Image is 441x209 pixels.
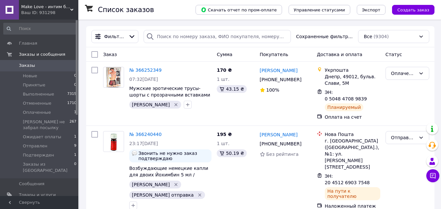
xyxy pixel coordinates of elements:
[23,91,54,97] span: Выполненные
[217,132,232,137] span: 195 ₴
[391,134,416,141] div: Отправлен
[74,110,76,115] span: 1
[217,141,229,146] span: 1 шт.
[132,192,194,198] span: [PERSON_NAME] отправка
[325,73,380,86] div: Днепр, 49012, бульв. Слави, 5М
[21,10,78,16] div: Ваш ID: 931298
[129,166,208,190] a: Возбуждающие немецкие капли для двоих Йохимбин 5 мл / Препарат возбудитель для мужчин и женщин
[217,67,232,73] span: 170 ₴
[23,152,54,158] span: Подтвержден
[397,7,429,12] span: Создать заказ
[23,110,51,115] span: Оплаченные
[217,52,232,57] span: Сумма
[386,52,402,57] span: Статус
[19,181,44,187] span: Сообщения
[325,173,370,185] span: ЭН: 20 4512 6903 7548
[391,70,416,77] div: Оплаченный
[325,103,364,111] div: Планируемый
[98,6,154,14] h1: Список заказов
[23,134,61,140] span: Ожидает оплаты
[132,102,170,107] span: [PERSON_NAME]
[129,67,162,73] a: № 366252349
[74,82,76,88] span: 0
[67,91,76,97] span: 7315
[364,33,372,40] span: Все
[373,34,389,39] span: (9304)
[144,30,291,43] input: Поиск по номеру заказа, ФИО покупателя, номеру телефона, Email, номеру накладной
[325,138,380,170] div: г. [GEOGRAPHIC_DATA] ([GEOGRAPHIC_DATA].), №1: ул. [PERSON_NAME][STREET_ADDRESS]
[173,182,179,187] svg: Удалить метку
[266,87,279,93] span: 100%
[132,182,170,187] span: [PERSON_NAME]
[325,131,380,138] div: Нова Пошта
[74,134,76,140] span: 1
[129,141,158,146] span: 23:17[DATE]
[103,131,124,152] a: Фото товару
[289,5,350,15] button: Управление статусами
[129,132,162,137] a: № 366240440
[201,7,277,13] span: Скачать отчет по пром-оплате
[109,131,118,152] img: Фото товару
[217,149,246,157] div: 50.19 ₴
[129,86,210,111] a: Мужские эротические трусы-шорты с прозрачными вставками размер "L", Микс цветов (2 шт в упаковке)
[357,5,386,15] button: Экспорт
[173,102,179,107] svg: Удалить метку
[317,52,362,57] span: Доставка и оплата
[19,40,37,46] span: Главная
[392,5,434,15] button: Создать заказ
[197,192,202,198] svg: Удалить метку
[325,114,380,120] div: Оплата на счет
[3,23,77,35] input: Поиск
[260,67,298,74] a: [PERSON_NAME]
[19,52,65,57] span: Заказы и сообщения
[325,67,380,73] div: Укрпошта
[260,141,302,146] span: [PHONE_NUMBER]
[104,33,126,40] span: Фильтры
[74,161,76,173] span: 0
[19,63,35,68] span: Заказы
[196,5,282,15] button: Скачать отчет по пром-оплате
[294,7,345,12] span: Управление статусами
[296,33,353,40] span: Сохраненные фильтры:
[23,161,74,173] span: Заказы из [GEOGRAPHIC_DATA]
[74,152,76,158] span: 1
[325,90,367,101] span: ЭН: 0 5048 4708 9839
[217,77,229,82] span: 1 шт.
[106,67,121,87] img: Фото товару
[74,73,76,79] span: 0
[325,187,380,200] div: На пути к получателю
[74,143,76,149] span: 9
[70,119,76,131] span: 267
[426,169,439,182] button: Чат с покупателем
[103,52,117,57] span: Заказ
[386,7,434,12] a: Создать заказ
[260,131,298,138] a: [PERSON_NAME]
[103,67,124,88] a: Фото товару
[23,119,70,131] span: [PERSON_NAME] не забрал посылку
[19,192,56,198] span: Товары и услуги
[23,73,37,79] span: Новые
[260,77,302,82] span: [PHONE_NUMBER]
[23,82,45,88] span: Принятые
[23,143,47,149] span: Отправлен
[129,77,158,82] span: 07:32[DATE]
[138,151,209,161] span: Звонить не нужно заказ подтверждаю
[67,100,76,106] span: 1710
[266,152,299,157] span: Без рейтинга
[132,151,137,156] img: :speech_balloon:
[217,85,246,93] div: 43.15 ₴
[260,52,289,57] span: Покупатель
[362,7,380,12] span: Экспорт
[23,100,51,106] span: Отмененные
[21,4,70,10] span: Make Love - интим бутик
